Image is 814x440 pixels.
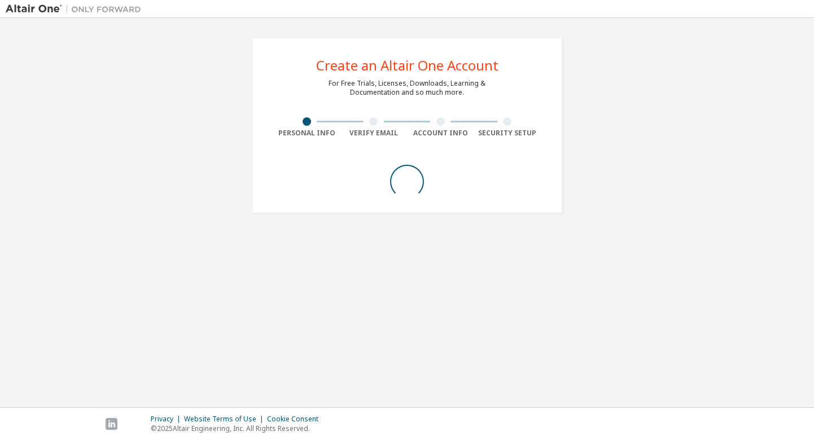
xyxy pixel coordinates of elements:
[106,418,117,430] img: linkedin.svg
[151,424,325,433] p: © 2025 Altair Engineering, Inc. All Rights Reserved.
[329,79,485,97] div: For Free Trials, Licenses, Downloads, Learning & Documentation and so much more.
[267,415,325,424] div: Cookie Consent
[407,129,474,138] div: Account Info
[151,415,184,424] div: Privacy
[474,129,541,138] div: Security Setup
[340,129,408,138] div: Verify Email
[6,3,147,15] img: Altair One
[184,415,267,424] div: Website Terms of Use
[316,59,498,72] div: Create an Altair One Account
[273,129,340,138] div: Personal Info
